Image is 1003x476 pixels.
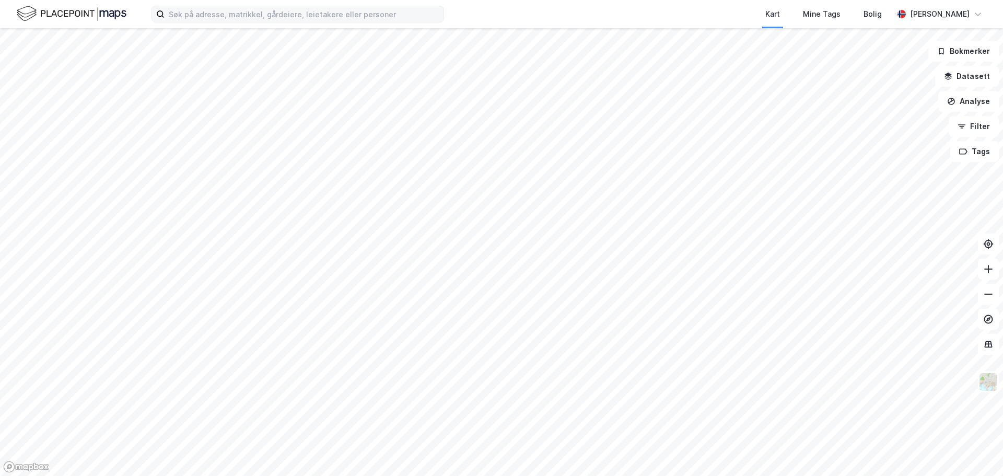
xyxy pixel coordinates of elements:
[864,8,882,20] div: Bolig
[951,426,1003,476] iframe: Chat Widget
[803,8,841,20] div: Mine Tags
[910,8,970,20] div: [PERSON_NAME]
[17,5,126,23] img: logo.f888ab2527a4732fd821a326f86c7f29.svg
[165,6,444,22] input: Søk på adresse, matrikkel, gårdeiere, leietakere eller personer
[765,8,780,20] div: Kart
